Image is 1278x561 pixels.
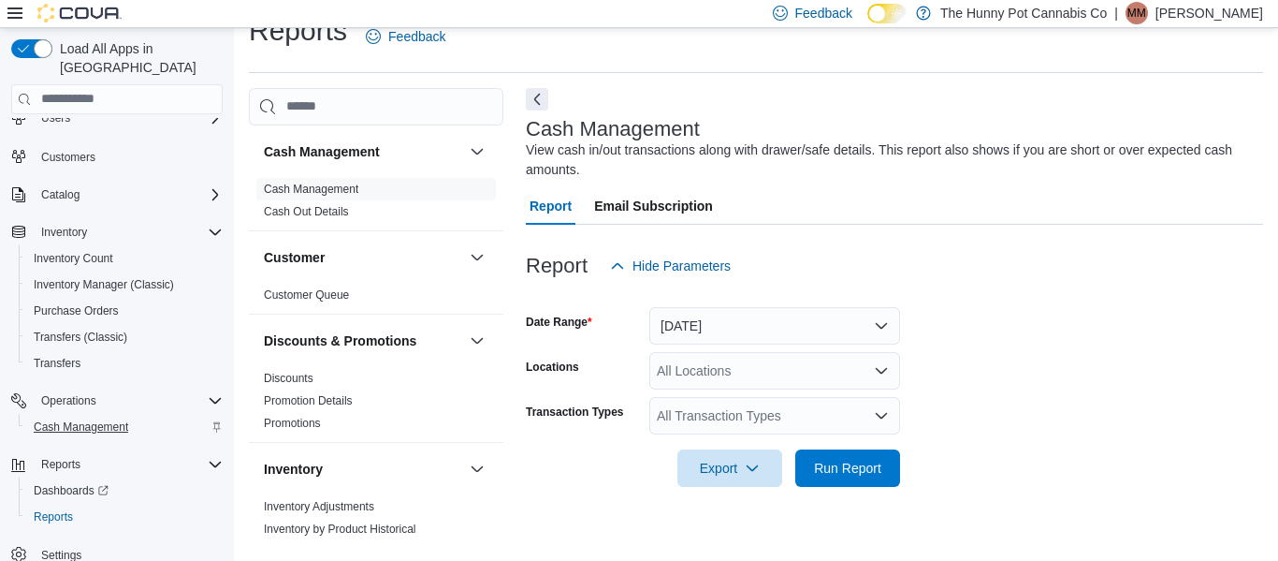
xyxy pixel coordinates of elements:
[526,140,1254,180] div: View cash in/out transactions along with drawer/safe details. This report also shows if you are s...
[37,4,122,22] img: Cova
[19,350,230,376] button: Transfers
[264,371,313,386] span: Discounts
[4,388,230,414] button: Operations
[264,416,321,431] span: Promotions
[466,246,488,269] button: Customer
[19,245,230,272] button: Inventory Count
[1126,2,1148,24] div: Matthew MacPherson
[795,4,852,22] span: Feedback
[41,393,96,408] span: Operations
[874,363,889,378] button: Open list of options
[526,255,588,277] h3: Report
[526,360,579,375] label: Locations
[26,326,135,348] a: Transfers (Classic)
[26,506,80,528] a: Reports
[34,390,223,412] span: Operations
[264,545,381,558] a: Inventory Count Details
[19,298,230,324] button: Purchase Orders
[1127,2,1146,24] span: MM
[264,544,381,559] span: Inventory Count Details
[466,458,488,480] button: Inventory
[264,183,358,196] a: Cash Management
[264,248,325,267] h3: Customer
[34,303,119,318] span: Purchase Orders
[34,107,78,129] button: Users
[594,187,713,225] span: Email Subscription
[264,142,462,161] button: Cash Management
[26,416,223,438] span: Cash Management
[34,184,223,206] span: Catalog
[34,483,109,498] span: Dashboards
[34,420,128,435] span: Cash Management
[249,12,347,50] h1: Reports
[41,111,70,125] span: Users
[603,247,738,285] button: Hide Parameters
[4,451,230,478] button: Reports
[264,288,349,303] span: Customer Queue
[264,142,380,161] h3: Cash Management
[26,352,223,375] span: Transfers
[34,146,103,169] a: Customers
[26,506,223,528] span: Reports
[4,219,230,245] button: Inventory
[264,248,462,267] button: Customer
[26,247,223,270] span: Inventory Count
[264,460,323,479] h3: Inventory
[264,499,374,514] span: Inventory Adjustments
[26,247,121,270] a: Inventory Count
[26,416,136,438] a: Cash Management
[526,405,623,420] label: Transaction Types
[526,88,548,111] button: Next
[34,251,113,266] span: Inventory Count
[41,457,80,472] span: Reports
[264,182,358,197] span: Cash Management
[388,27,445,46] span: Feedback
[649,307,900,345] button: [DATE]
[34,221,223,244] span: Inventory
[264,523,416,536] a: Inventory by Product Historical
[26,480,223,502] span: Dashboards
[264,204,349,219] span: Cash Out Details
[867,23,868,24] span: Dark Mode
[632,257,731,275] span: Hide Parameters
[41,225,87,240] span: Inventory
[466,140,488,163] button: Cash Management
[689,450,771,487] span: Export
[249,284,503,314] div: Customer
[264,205,349,218] a: Cash Out Details
[249,367,503,442] div: Discounts & Promotions
[1114,2,1118,24] p: |
[26,352,88,375] a: Transfers
[34,221,94,244] button: Inventory
[264,372,313,385] a: Discounts
[26,273,223,296] span: Inventory Manager (Classic)
[26,273,182,296] a: Inventory Manager (Classic)
[358,18,453,55] a: Feedback
[677,450,782,487] button: Export
[19,504,230,530] button: Reports
[1155,2,1263,24] p: [PERSON_NAME]
[19,414,230,440] button: Cash Management
[26,300,126,322] a: Purchase Orders
[34,277,174,292] span: Inventory Manager (Classic)
[4,182,230,208] button: Catalog
[264,332,462,350] button: Discounts & Promotions
[4,142,230,170] button: Customers
[34,184,87,206] button: Catalog
[867,4,907,23] input: Dark Mode
[19,324,230,350] button: Transfers (Classic)
[264,417,321,430] a: Promotions
[41,150,95,165] span: Customers
[264,393,353,408] span: Promotion Details
[264,460,462,479] button: Inventory
[814,459,881,478] span: Run Report
[34,509,73,524] span: Reports
[526,118,700,140] h3: Cash Management
[4,105,230,131] button: Users
[34,356,80,371] span: Transfers
[795,450,900,487] button: Run Report
[19,478,230,504] a: Dashboards
[264,500,374,513] a: Inventory Adjustments
[52,39,223,77] span: Load All Apps in [GEOGRAPHIC_DATA]
[940,2,1107,24] p: The Hunny Pot Cannabis Co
